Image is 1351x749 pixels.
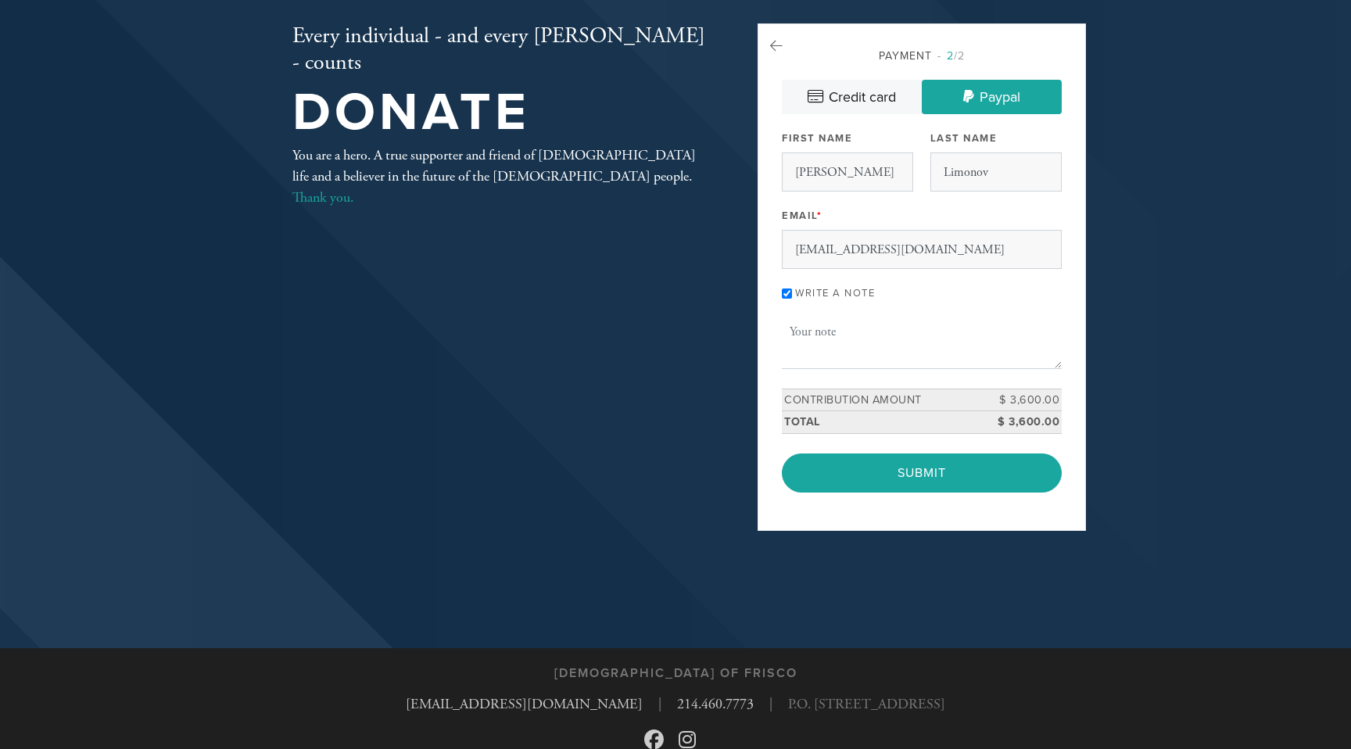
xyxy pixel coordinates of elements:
a: Credit card [782,80,922,114]
td: $ 3,600.00 [991,389,1062,411]
a: Paypal [922,80,1062,114]
span: This field is required. [817,210,822,222]
span: | [658,693,661,715]
td: Contribution Amount [782,389,991,411]
h1: Donate [292,88,707,138]
td: $ 3,600.00 [991,411,1062,434]
a: Thank you. [292,188,353,206]
input: Submit [782,453,1062,493]
h2: Every individual - and every [PERSON_NAME] - counts [292,23,707,76]
td: Total [782,411,991,434]
h3: [DEMOGRAPHIC_DATA] of Frisco [554,666,797,681]
label: First Name [782,131,852,145]
a: 214.460.7773 [677,695,754,713]
span: | [769,693,772,715]
label: Email [782,209,822,223]
label: Last Name [930,131,998,145]
span: 2 [947,49,954,63]
span: P.O. [STREET_ADDRESS] [788,693,945,715]
label: Write a note [795,287,875,299]
div: Payment [782,48,1062,64]
span: /2 [937,49,965,63]
a: [EMAIL_ADDRESS][DOMAIN_NAME] [406,695,643,713]
div: You are a hero. A true supporter and friend of [DEMOGRAPHIC_DATA] life and a believer in the futu... [292,145,707,208]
